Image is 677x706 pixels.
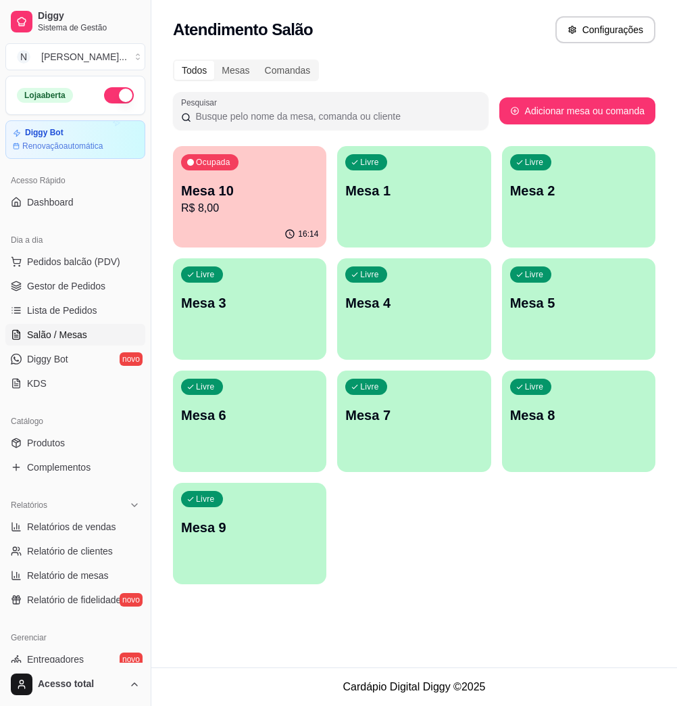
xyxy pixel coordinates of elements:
div: Loja aberta [17,88,73,103]
span: Gestor de Pedidos [27,279,105,293]
article: Renovação automática [22,141,103,151]
a: Complementos [5,456,145,478]
a: DiggySistema de Gestão [5,5,145,38]
button: Adicionar mesa ou comanda [499,97,655,124]
article: Diggy Bot [25,128,64,138]
p: Livre [525,157,544,168]
a: Produtos [5,432,145,454]
a: Lista de Pedidos [5,300,145,321]
button: LivreMesa 6 [173,371,326,472]
input: Pesquisar [191,110,480,123]
button: LivreMesa 3 [173,258,326,360]
a: Relatório de mesas [5,565,145,586]
a: Entregadoresnovo [5,649,145,670]
p: Livre [360,157,379,168]
p: Mesa 6 [181,406,318,425]
button: LivreMesa 2 [502,146,655,248]
div: Gerenciar [5,627,145,649]
span: Relatório de clientes [27,544,113,558]
a: Relatório de fidelidadenovo [5,589,145,611]
a: Gestor de Pedidos [5,275,145,297]
span: Dashboard [27,195,74,209]
p: R$ 8,00 [181,200,318,216]
p: Mesa 2 [510,181,647,200]
div: Catálogo [5,410,145,432]
p: Mesa 9 [181,518,318,537]
button: Pedidos balcão (PDV) [5,251,145,273]
button: Acesso total [5,668,145,701]
span: KDS [27,377,47,390]
h2: Atendimento Salão [173,19,313,41]
a: Dashboard [5,191,145,213]
p: Mesa 7 [345,406,482,425]
footer: Cardápio Digital Diggy © 2025 [151,667,677,706]
span: N [17,50,30,64]
button: LivreMesa 7 [337,371,491,472]
p: Livre [525,381,544,392]
button: LivreMesa 4 [337,258,491,360]
p: 16:14 [298,229,318,239]
span: Salão / Mesas [27,328,87,342]
p: Mesa 3 [181,293,318,312]
span: Relatórios de vendas [27,520,116,534]
a: Salão / Mesas [5,324,145,346]
div: [PERSON_NAME] ... [41,50,127,64]
p: Livre [525,269,544,280]
div: Acesso Rápido [5,170,145,191]
a: KDS [5,373,145,394]
a: Diggy BotRenovaçãoautomática [5,120,145,159]
span: Relatório de fidelidade [27,593,121,607]
p: Livre [196,381,215,392]
p: Ocupada [196,157,230,168]
span: Pedidos balcão (PDV) [27,255,120,268]
p: Livre [360,269,379,280]
span: Entregadores [27,653,84,666]
p: Livre [196,269,215,280]
span: Lista de Pedidos [27,304,97,317]
button: LivreMesa 9 [173,483,326,584]
button: Configurações [555,16,655,43]
div: Dia a dia [5,229,145,251]
p: Mesa 1 [345,181,482,200]
span: Complementos [27,461,91,474]
button: LivreMesa 1 [337,146,491,248]
button: LivreMesa 5 [502,258,655,360]
button: Select a team [5,43,145,70]
label: Pesquisar [181,97,222,108]
span: Relatório de mesas [27,569,109,582]
button: OcupadaMesa 10R$ 8,0016:14 [173,146,326,248]
a: Diggy Botnovo [5,348,145,370]
p: Livre [360,381,379,392]
span: Sistema de Gestão [38,22,140,33]
a: Relatórios de vendas [5,516,145,538]
div: Mesas [214,61,257,80]
p: Mesa 10 [181,181,318,200]
p: Mesa 5 [510,293,647,312]
button: Alterar Status [104,87,134,103]
span: Diggy Bot [27,352,68,366]
span: Diggy [38,10,140,22]
span: Produtos [27,436,65,450]
a: Relatório de clientes [5,540,145,562]
p: Mesa 8 [510,406,647,425]
div: Todos [174,61,214,80]
p: Mesa 4 [345,293,482,312]
p: Livre [196,494,215,504]
span: Acesso total [38,678,124,690]
div: Comandas [257,61,318,80]
button: LivreMesa 8 [502,371,655,472]
span: Relatórios [11,500,47,511]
